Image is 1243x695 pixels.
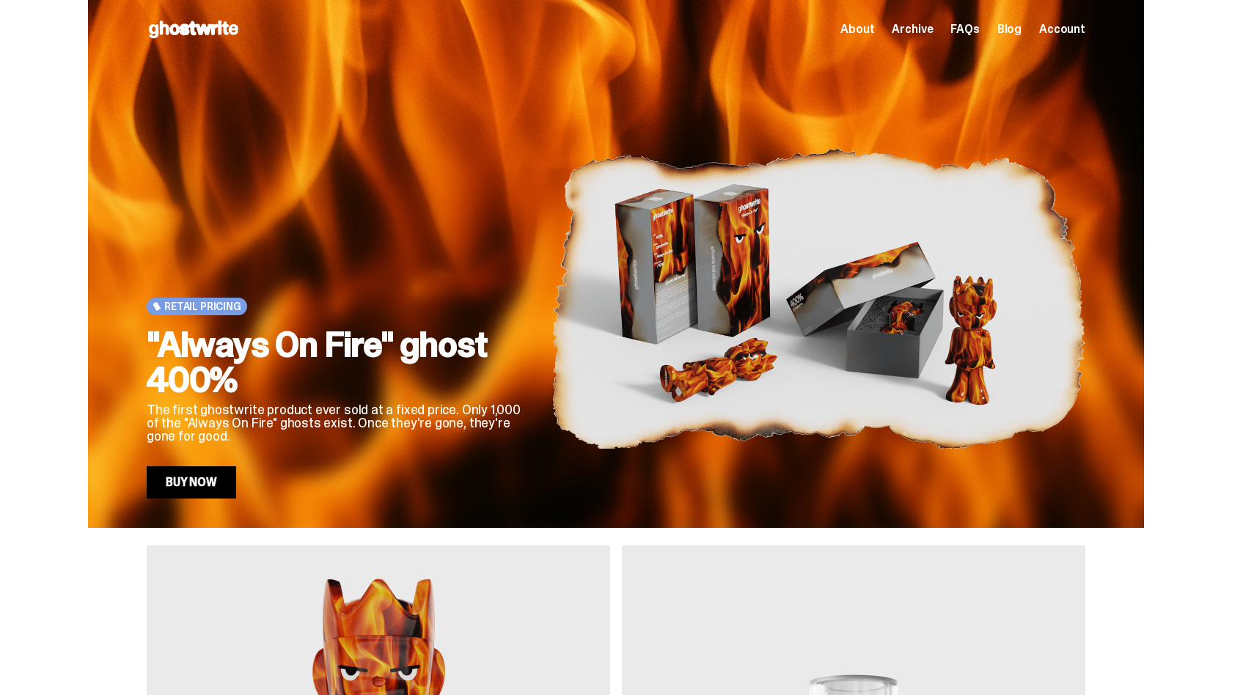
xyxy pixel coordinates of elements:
[551,98,1085,499] img: "Always On Fire" ghost 400%
[147,403,528,443] p: The first ghostwrite product ever sold at a fixed price. Only 1,000 of the "Always On Fire" ghost...
[840,23,874,35] a: About
[950,23,979,35] a: FAQs
[892,23,933,35] a: Archive
[147,466,236,499] a: Buy Now
[1039,23,1085,35] a: Account
[997,23,1022,35] a: Blog
[147,327,528,397] h2: "Always On Fire" ghost 400%
[164,301,241,312] span: Retail Pricing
